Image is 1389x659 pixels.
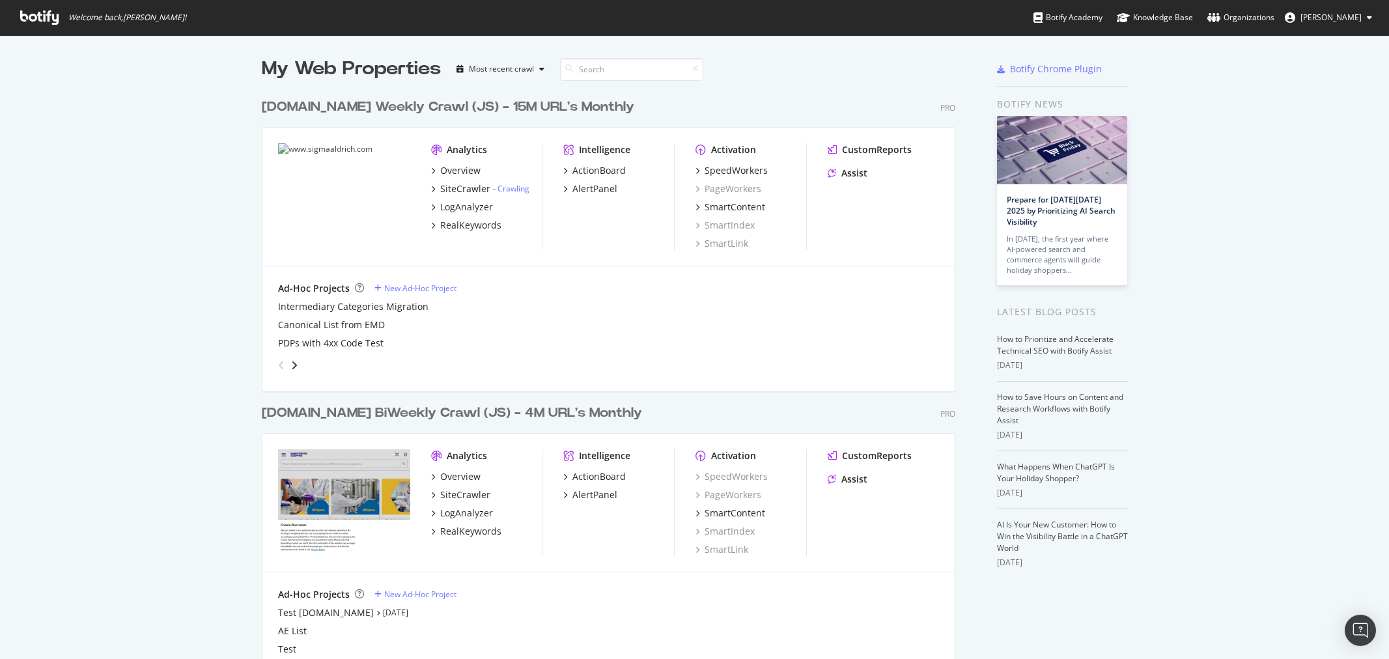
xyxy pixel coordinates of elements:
div: LogAnalyzer [440,201,493,214]
div: Pro [940,102,955,113]
div: [DOMAIN_NAME] BiWeekly Crawl (JS) - 4M URL's Monthly [262,404,642,423]
div: Botify news [997,97,1128,111]
a: SmartContent [695,507,765,520]
img: www.sigmaaldrich.com [278,143,410,250]
div: [DATE] [997,557,1128,568]
div: In [DATE], the first year where AI-powered search and commerce agents will guide holiday shoppers… [1007,234,1117,275]
div: AE List [278,624,307,638]
div: New Ad-Hoc Project [384,283,456,294]
span: Welcome back, [PERSON_NAME] ! [68,12,186,23]
button: [PERSON_NAME] [1274,7,1382,28]
div: Open Intercom Messenger [1345,615,1376,646]
div: RealKeywords [440,525,501,538]
a: Assist [828,473,867,486]
div: SmartContent [705,507,765,520]
div: ActionBoard [572,470,626,483]
div: Analytics [447,143,487,156]
div: SpeedWorkers [705,164,768,177]
a: [DOMAIN_NAME] Weekly Crawl (JS) - 15M URL's Monthly [262,98,639,117]
a: AI Is Your New Customer: How to Win the Visibility Battle in a ChatGPT World [997,519,1128,554]
div: angle-right [290,359,299,372]
div: Knowledge Base [1117,11,1193,24]
div: Activation [711,143,756,156]
div: AlertPanel [572,488,617,501]
a: AlertPanel [563,488,617,501]
a: RealKeywords [431,219,501,232]
a: SpeedWorkers [695,164,768,177]
div: [DATE] [997,487,1128,499]
a: New Ad-Hoc Project [374,283,456,294]
div: angle-left [273,355,290,376]
a: What Happens When ChatGPT Is Your Holiday Shopper? [997,461,1115,484]
div: RealKeywords [440,219,501,232]
div: SiteCrawler [440,182,490,195]
div: Overview [440,164,481,177]
a: SmartIndex [695,525,755,538]
div: Assist [841,167,867,180]
a: SpeedWorkers [695,470,768,483]
div: Intelligence [579,143,630,156]
div: SmartLink [695,543,748,556]
div: SiteCrawler [440,488,490,501]
div: [DOMAIN_NAME] Weekly Crawl (JS) - 15M URL's Monthly [262,98,634,117]
div: Botify Academy [1033,11,1102,24]
div: CustomReports [842,143,912,156]
a: ActionBoard [563,164,626,177]
a: Assist [828,167,867,180]
a: AlertPanel [563,182,617,195]
div: Botify Chrome Plugin [1010,63,1102,76]
img: Prepare for Black Friday 2025 by Prioritizing AI Search Visibility [997,116,1127,184]
a: RealKeywords [431,525,501,538]
a: PageWorkers [695,488,761,501]
div: CustomReports [842,449,912,462]
div: Overview [440,470,481,483]
div: New Ad-Hoc Project [384,589,456,600]
a: Overview [431,470,481,483]
a: Canonical List from EMD [278,318,385,331]
a: SmartLink [695,237,748,250]
a: SmartContent [695,201,765,214]
div: Latest Blog Posts [997,305,1128,319]
a: How to Prioritize and Accelerate Technical SEO with Botify Assist [997,333,1114,356]
a: PageWorkers [695,182,761,195]
div: Activation [711,449,756,462]
div: Intelligence [579,449,630,462]
div: - [493,183,529,194]
a: SmartIndex [695,219,755,232]
a: SiteCrawler [431,488,490,501]
a: LogAnalyzer [431,507,493,520]
a: [DATE] [383,607,408,618]
div: Most recent crawl [469,65,534,73]
button: Most recent crawl [451,59,550,79]
div: [DATE] [997,429,1128,441]
a: CustomReports [828,143,912,156]
a: Crawling [498,183,529,194]
div: Analytics [447,449,487,462]
a: [DOMAIN_NAME] BiWeekly Crawl (JS) - 4M URL's Monthly [262,404,647,423]
a: Test [DOMAIN_NAME] [278,606,374,619]
div: Organizations [1207,11,1274,24]
div: Ad-Hoc Projects [278,282,350,295]
input: Search [560,58,703,81]
div: SmartContent [705,201,765,214]
a: Test [278,643,296,656]
div: LogAnalyzer [440,507,493,520]
a: LogAnalyzer [431,201,493,214]
div: Pro [940,408,955,419]
div: AlertPanel [572,182,617,195]
span: Andres Perea [1300,12,1362,23]
div: My Web Properties [262,56,441,82]
div: PDPs with 4xx Code Test [278,337,384,350]
a: Overview [431,164,481,177]
img: merckmillipore.com [278,449,410,555]
a: New Ad-Hoc Project [374,589,456,600]
a: Intermediary Categories Migration [278,300,428,313]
